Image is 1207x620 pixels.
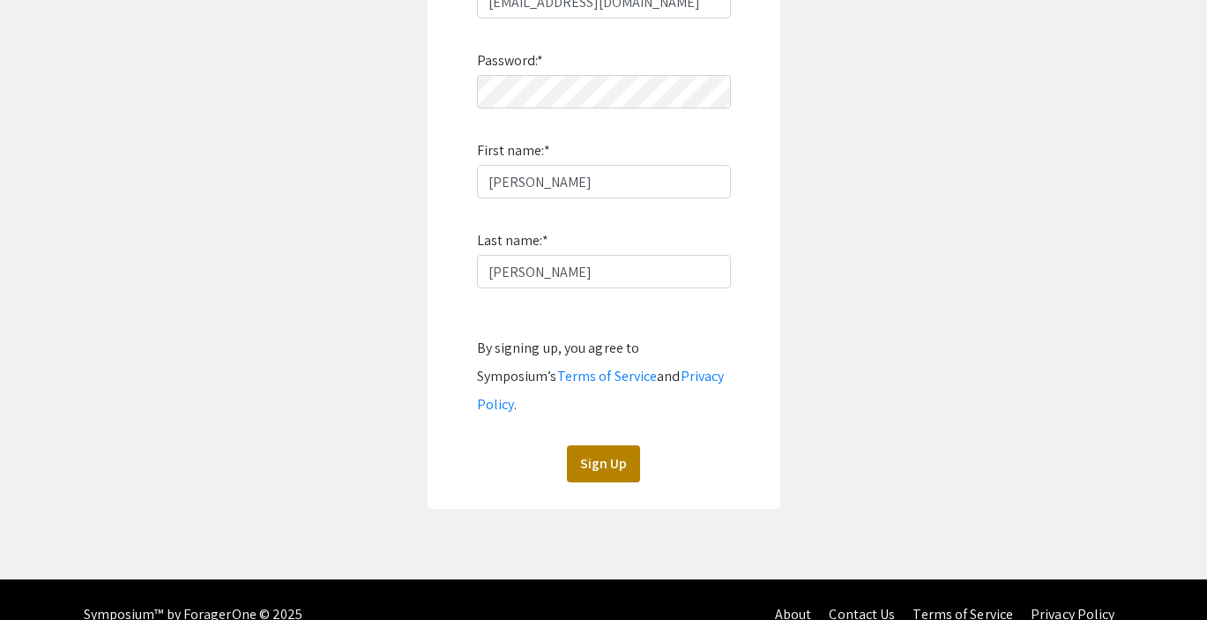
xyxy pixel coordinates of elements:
[567,445,640,482] button: Sign Up
[477,227,548,255] label: Last name:
[557,367,658,385] a: Terms of Service
[13,541,75,607] iframe: Chat
[477,334,731,419] div: By signing up, you agree to Symposium’s and .
[477,47,544,75] label: Password:
[477,137,550,165] label: First name:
